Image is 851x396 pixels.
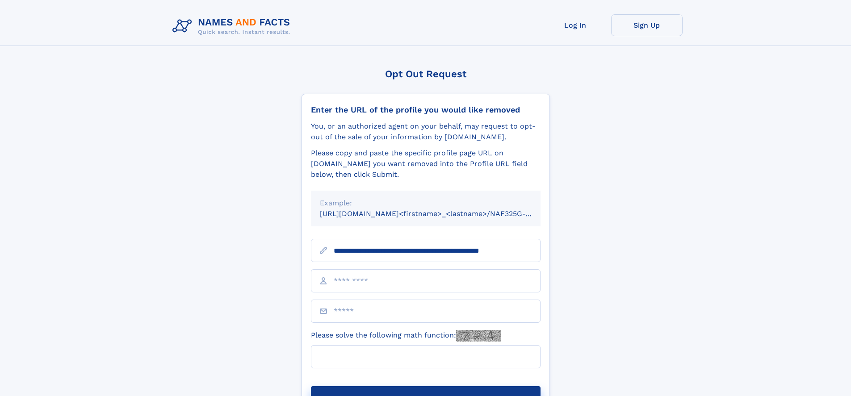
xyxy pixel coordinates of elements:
[611,14,683,36] a: Sign Up
[169,14,298,38] img: Logo Names and Facts
[320,198,532,208] div: Example:
[311,121,541,142] div: You, or an authorized agent on your behalf, may request to opt-out of the sale of your informatio...
[540,14,611,36] a: Log In
[311,330,501,342] label: Please solve the following math function:
[302,68,550,79] div: Opt Out Request
[320,209,558,218] small: [URL][DOMAIN_NAME]<firstname>_<lastname>/NAF325G-xxxxxxxx
[311,105,541,115] div: Enter the URL of the profile you would like removed
[311,148,541,180] div: Please copy and paste the specific profile page URL on [DOMAIN_NAME] you want removed into the Pr...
